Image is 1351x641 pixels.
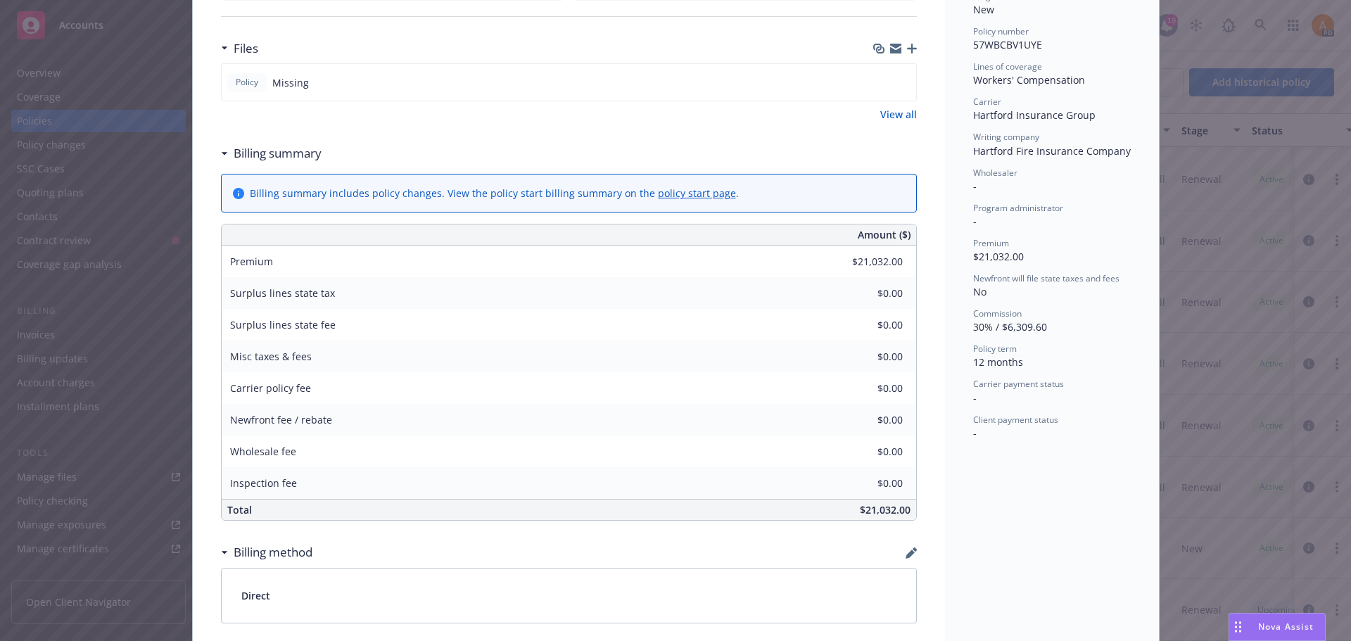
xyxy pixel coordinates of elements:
span: Premium [230,255,273,268]
div: Billing summary includes policy changes. View the policy start billing summary on the . [250,186,739,201]
div: Billing method [221,543,312,561]
input: 0.00 [820,315,911,336]
span: Wholesaler [973,167,1017,179]
input: 0.00 [820,283,911,304]
span: Inspection fee [230,476,297,490]
span: Newfront fee / rebate [230,413,332,426]
span: No [973,285,987,298]
span: Surplus lines state tax [230,286,335,300]
span: Wholesale fee [230,445,296,458]
span: Policy number [973,25,1029,37]
div: Direct [222,569,916,623]
span: Surplus lines state fee [230,318,336,331]
span: New [973,3,994,16]
span: Premium [973,237,1009,249]
span: Carrier payment status [973,378,1064,390]
span: 12 months [973,355,1023,369]
span: $21,032.00 [973,250,1024,263]
input: 0.00 [820,410,911,431]
h3: Files [234,39,258,58]
span: Amount ($) [858,227,911,242]
span: - [973,215,977,228]
span: Policy [233,76,261,89]
div: Drag to move [1229,614,1247,640]
span: Program administrator [973,202,1063,214]
span: Newfront will file state taxes and fees [973,272,1120,284]
input: 0.00 [820,251,911,272]
span: Workers' Compensation [973,73,1085,87]
span: Commission [973,307,1022,319]
span: 57WBCBV1UYE [973,38,1042,51]
span: - [973,391,977,405]
span: Lines of coverage [973,61,1042,72]
input: 0.00 [820,473,911,494]
button: Nova Assist [1229,613,1326,641]
input: 0.00 [820,378,911,399]
a: View all [880,107,917,122]
span: Carrier policy fee [230,381,311,395]
span: Nova Assist [1258,621,1314,633]
a: policy start page [658,186,736,200]
span: $21,032.00 [860,503,911,516]
span: Missing [272,75,309,90]
div: Billing summary [221,144,322,163]
span: Writing company [973,131,1039,143]
span: Hartford Insurance Group [973,108,1096,122]
span: - [973,179,977,193]
div: Files [221,39,258,58]
span: Total [227,503,252,516]
span: Hartford Fire Insurance Company [973,144,1131,158]
span: Carrier [973,96,1001,108]
input: 0.00 [820,346,911,367]
span: Policy term [973,343,1017,355]
span: Client payment status [973,414,1058,426]
span: - [973,426,977,440]
h3: Billing summary [234,144,322,163]
h3: Billing method [234,543,312,561]
input: 0.00 [820,441,911,462]
span: 30% / $6,309.60 [973,320,1047,334]
span: Misc taxes & fees [230,350,312,363]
